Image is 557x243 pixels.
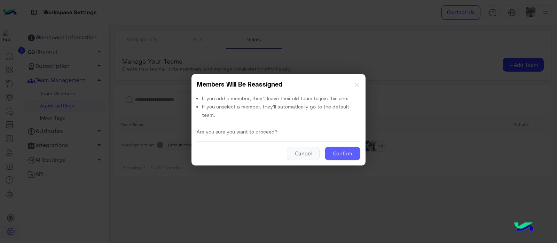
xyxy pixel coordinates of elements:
p: Are you sure you want to proceed? [197,128,277,136]
h5: Members Will Be Reassigned [197,79,282,89]
button: Cancel [287,147,320,161]
img: hulul-logo.png [512,215,536,240]
p: If you unselect a member, they'll automatically go to the default team. [202,103,360,119]
p: If you add a member, they'll leave their old team to join this one. [202,94,360,103]
button: Close [353,79,360,89]
button: Confirm [325,147,360,161]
